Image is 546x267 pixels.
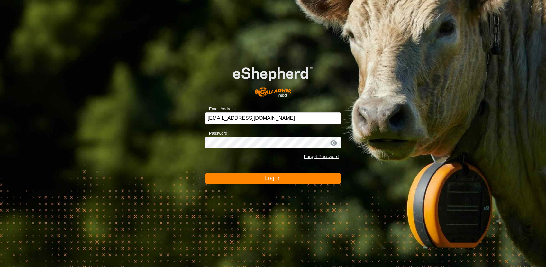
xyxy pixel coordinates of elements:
input: Email Address [205,112,341,124]
a: Forgot Password [304,154,339,159]
button: Log In [205,173,341,184]
span: Log In [265,176,281,181]
label: Email Address [205,106,236,112]
label: Password [205,130,227,137]
img: E-shepherd Logo [218,56,328,102]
